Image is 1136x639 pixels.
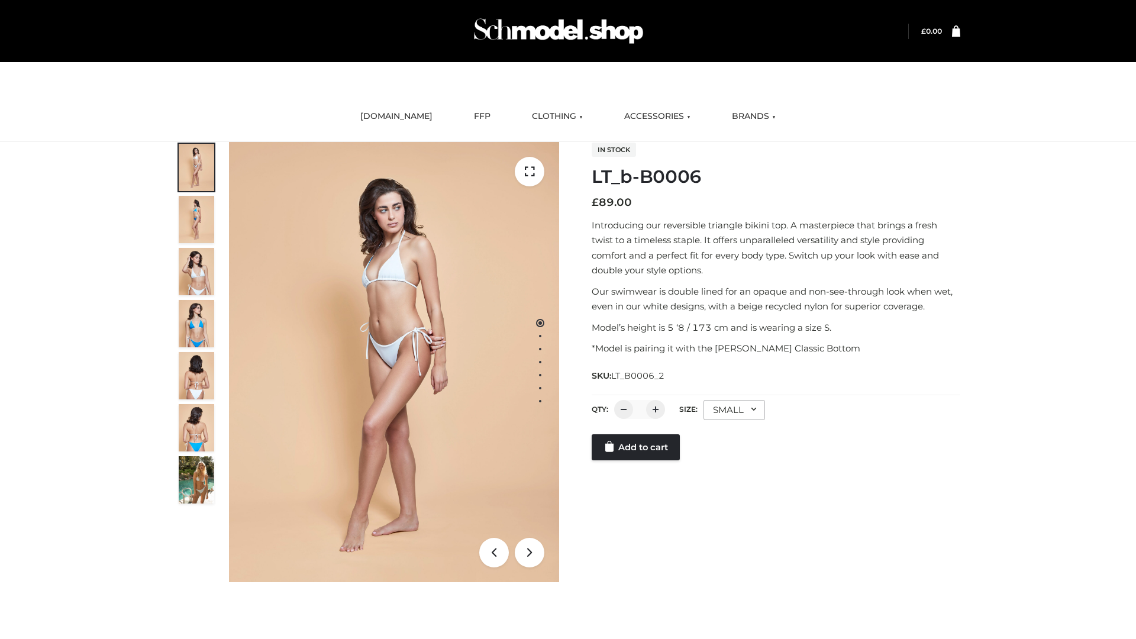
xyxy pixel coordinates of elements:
[465,104,499,130] a: FFP
[179,248,214,295] img: ArielClassicBikiniTop_CloudNine_AzureSky_OW114ECO_3-scaled.jpg
[723,104,785,130] a: BRANDS
[592,218,960,278] p: Introducing our reversible triangle bikini top. A masterpiece that brings a fresh twist to a time...
[921,27,942,35] a: £0.00
[179,196,214,243] img: ArielClassicBikiniTop_CloudNine_AzureSky_OW114ECO_2-scaled.jpg
[592,369,666,383] span: SKU:
[470,8,647,54] img: Schmodel Admin 964
[592,143,636,157] span: In stock
[592,196,599,209] span: £
[592,196,632,209] bdi: 89.00
[703,400,765,420] div: SMALL
[592,166,960,188] h1: LT_b-B0006
[592,434,680,460] a: Add to cart
[179,300,214,347] img: ArielClassicBikiniTop_CloudNine_AzureSky_OW114ECO_4-scaled.jpg
[179,404,214,451] img: ArielClassicBikiniTop_CloudNine_AzureSky_OW114ECO_8-scaled.jpg
[592,341,960,356] p: *Model is pairing it with the [PERSON_NAME] Classic Bottom
[615,104,699,130] a: ACCESSORIES
[611,370,664,381] span: LT_B0006_2
[179,352,214,399] img: ArielClassicBikiniTop_CloudNine_AzureSky_OW114ECO_7-scaled.jpg
[921,27,942,35] bdi: 0.00
[592,284,960,314] p: Our swimwear is double lined for an opaque and non-see-through look when wet, even in our white d...
[229,142,559,582] img: LT_b-B0006
[921,27,926,35] span: £
[351,104,441,130] a: [DOMAIN_NAME]
[592,320,960,335] p: Model’s height is 5 ‘8 / 173 cm and is wearing a size S.
[679,405,698,414] label: Size:
[179,144,214,191] img: ArielClassicBikiniTop_CloudNine_AzureSky_OW114ECO_1-scaled.jpg
[179,456,214,504] img: Arieltop_CloudNine_AzureSky2.jpg
[523,104,592,130] a: CLOTHING
[592,405,608,414] label: QTY:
